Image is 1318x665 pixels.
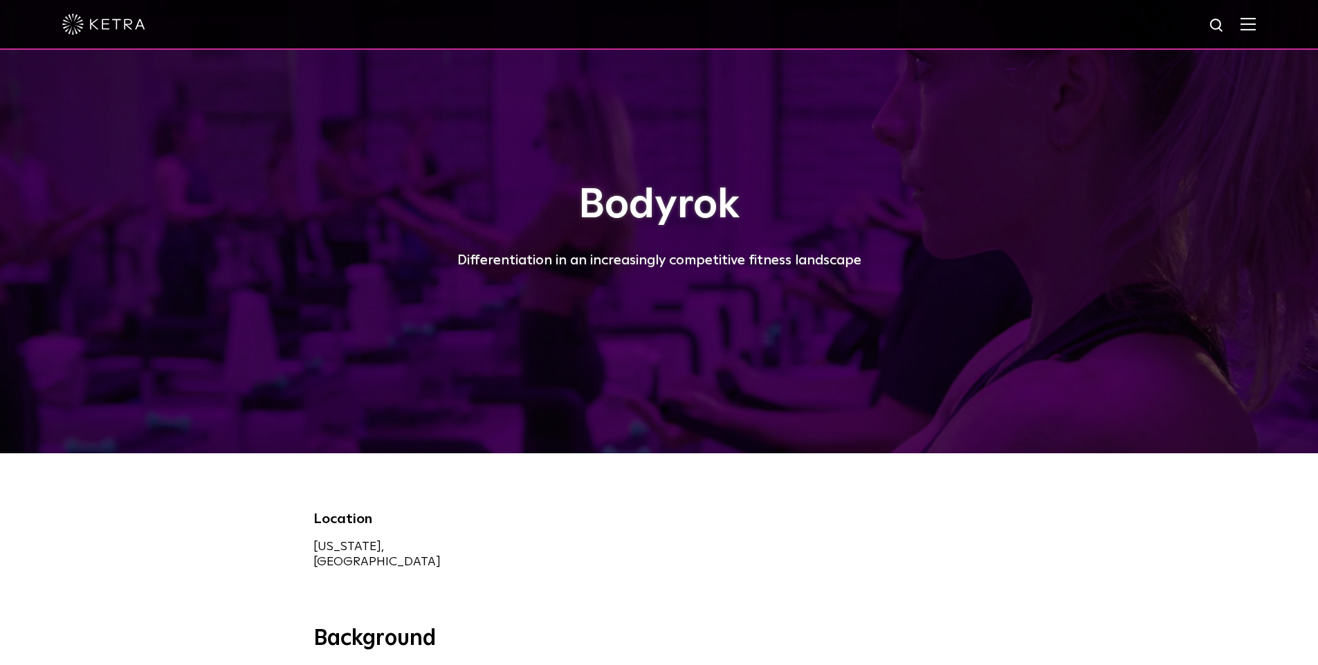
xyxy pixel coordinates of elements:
div: Differentiation in an increasingly competitive fitness landscape [313,249,1005,271]
div: [US_STATE], [GEOGRAPHIC_DATA] [313,539,471,570]
h1: Bodyrok [313,183,1005,228]
img: search icon [1209,17,1226,35]
img: ketra-logo-2019-white [62,14,145,35]
h3: Background [313,625,1005,654]
img: Hamburger%20Nav.svg [1241,17,1256,30]
div: Location [313,509,471,529]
